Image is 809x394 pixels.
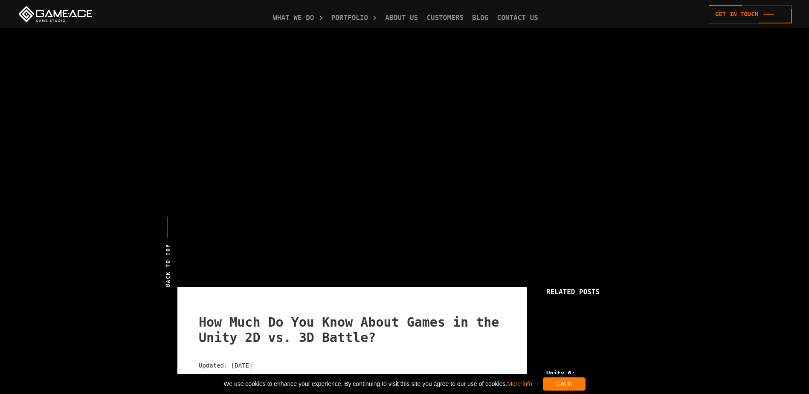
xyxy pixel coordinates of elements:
[543,377,586,391] div: Got it!
[327,4,373,32] a: Portfolio
[269,4,318,32] a: What we do
[709,5,792,23] a: Get in touch
[199,360,506,371] div: Updated: [DATE]
[546,307,632,364] img: Related
[546,287,632,297] div: Related posts
[223,377,532,391] span: We use cookies to enhance your experience. By continuing to visit this site you agree to our use ...
[422,4,468,32] a: Customers
[507,380,532,387] a: More info
[199,315,506,345] h1: How Much Do You Know About Games in the Unity 2D vs. 3D Battle?
[468,4,493,32] a: Blog
[493,4,542,32] a: Contact us
[381,4,422,32] a: About Us
[164,244,172,287] span: Back to top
